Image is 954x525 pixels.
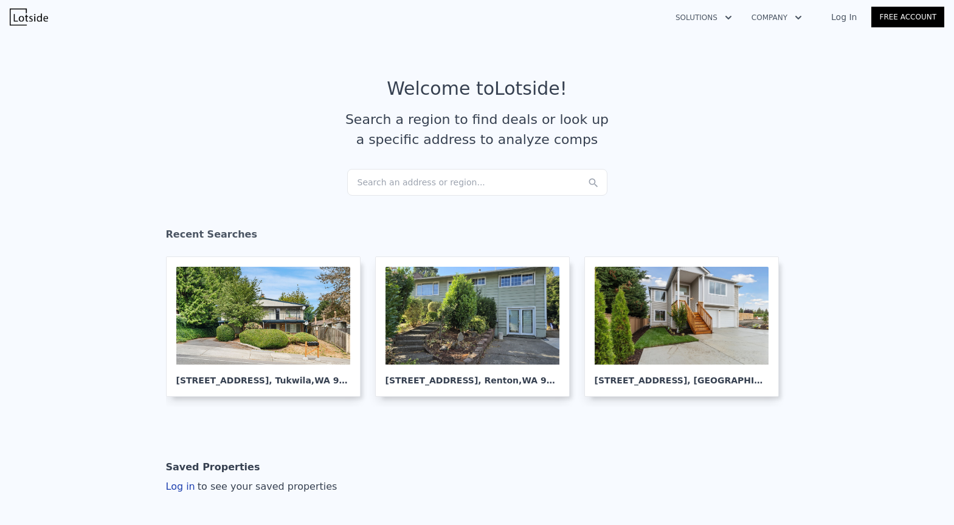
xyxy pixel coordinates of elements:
[666,7,742,29] button: Solutions
[584,256,789,397] a: [STREET_ADDRESS], [GEOGRAPHIC_DATA]
[817,11,871,23] a: Log In
[195,481,337,492] span: to see your saved properties
[519,376,570,385] span: , WA 98059
[341,109,614,149] div: Search a region to find deals or look up a specific address to analyze comps
[347,169,607,196] div: Search an address or region...
[385,365,559,386] div: [STREET_ADDRESS] , Renton
[595,365,769,386] div: [STREET_ADDRESS] , [GEOGRAPHIC_DATA]
[166,479,337,494] div: Log in
[10,9,48,26] img: Lotside
[387,78,567,100] div: Welcome to Lotside !
[375,256,579,397] a: [STREET_ADDRESS], Renton,WA 98059
[166,256,370,397] a: [STREET_ADDRESS], Tukwila,WA 98188
[311,376,363,385] span: , WA 98188
[742,7,812,29] button: Company
[176,365,350,386] div: [STREET_ADDRESS] , Tukwila
[871,7,944,27] a: Free Account
[166,455,260,479] div: Saved Properties
[166,218,789,256] div: Recent Searches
